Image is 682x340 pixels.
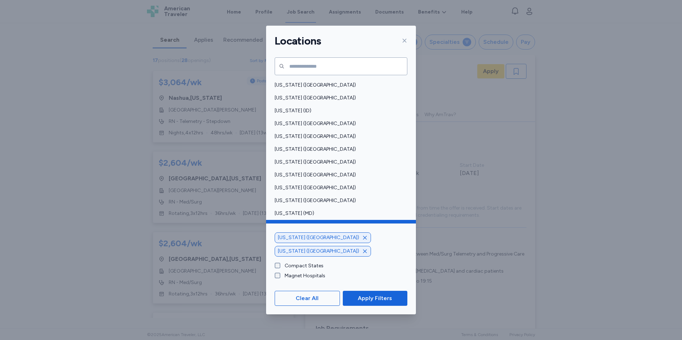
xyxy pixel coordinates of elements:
span: [US_STATE] ([GEOGRAPHIC_DATA]) [275,223,403,230]
label: Compact States [280,262,324,269]
span: [US_STATE] ([GEOGRAPHIC_DATA]) [275,146,403,153]
span: [US_STATE] ([GEOGRAPHIC_DATA]) [275,159,403,166]
span: [US_STATE] ([GEOGRAPHIC_DATA]) [275,171,403,179]
span: [US_STATE] ([GEOGRAPHIC_DATA]) [275,120,403,127]
span: [US_STATE] (MD) [275,210,403,217]
span: [US_STATE] ([GEOGRAPHIC_DATA]) [275,197,403,204]
span: [US_STATE] (ID) [275,107,403,114]
h1: Locations [275,34,321,48]
button: Apply Filters [343,291,407,306]
button: Clear All [275,291,340,306]
span: [US_STATE] ([GEOGRAPHIC_DATA]) [278,248,359,255]
label: Magnet Hospitals [280,272,325,279]
span: Apply Filters [358,294,392,303]
span: [US_STATE] ([GEOGRAPHIC_DATA]) [275,133,403,140]
span: Clear All [296,294,319,303]
span: [US_STATE] ([GEOGRAPHIC_DATA]) [275,94,403,102]
span: [US_STATE] ([GEOGRAPHIC_DATA]) [275,184,403,191]
span: [US_STATE] ([GEOGRAPHIC_DATA]) [278,234,359,241]
span: [US_STATE] ([GEOGRAPHIC_DATA]) [275,82,403,89]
